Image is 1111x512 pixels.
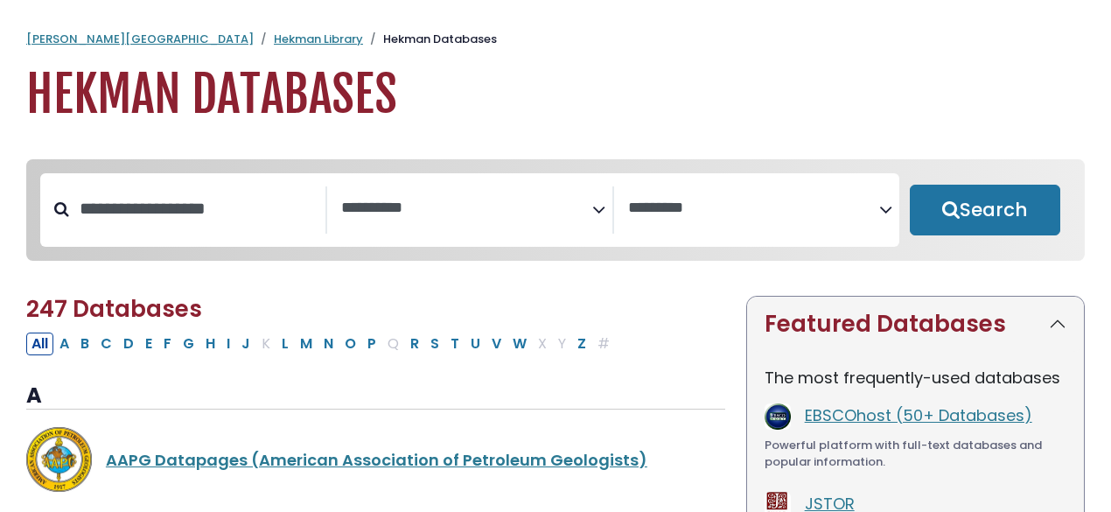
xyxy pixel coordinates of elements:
[106,449,647,471] a: AAPG Datapages (American Association of Petroleum Geologists)
[26,333,53,355] button: All
[318,333,339,355] button: Filter Results N
[26,31,254,47] a: [PERSON_NAME][GEOGRAPHIC_DATA]
[486,333,507,355] button: Filter Results V
[26,31,1085,48] nav: breadcrumb
[140,333,157,355] button: Filter Results E
[26,66,1085,124] h1: Hekman Databases
[425,333,444,355] button: Filter Results S
[274,31,363,47] a: Hekman Library
[341,200,592,218] textarea: Search
[26,159,1085,261] nav: Search filters
[507,333,532,355] button: Filter Results W
[572,333,591,355] button: Filter Results Z
[765,366,1066,389] p: The most frequently-used databases
[54,333,74,355] button: Filter Results A
[158,333,177,355] button: Filter Results F
[75,333,94,355] button: Filter Results B
[465,333,486,355] button: Filter Results U
[69,194,325,223] input: Search database by title or keyword
[765,437,1066,471] div: Powerful platform with full-text databases and popular information.
[805,404,1032,426] a: EBSCOhost (50+ Databases)
[26,383,725,410] h3: A
[747,297,1084,352] button: Featured Databases
[910,185,1060,235] button: Submit for Search Results
[363,31,497,48] li: Hekman Databases
[26,293,202,325] span: 247 Databases
[276,333,294,355] button: Filter Results L
[221,333,235,355] button: Filter Results I
[26,332,617,354] div: Alpha-list to filter by first letter of database name
[178,333,199,355] button: Filter Results G
[445,333,465,355] button: Filter Results T
[118,333,139,355] button: Filter Results D
[236,333,255,355] button: Filter Results J
[405,333,424,355] button: Filter Results R
[628,200,879,218] textarea: Search
[295,333,318,355] button: Filter Results M
[362,333,381,355] button: Filter Results P
[200,333,220,355] button: Filter Results H
[95,333,117,355] button: Filter Results C
[339,333,361,355] button: Filter Results O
